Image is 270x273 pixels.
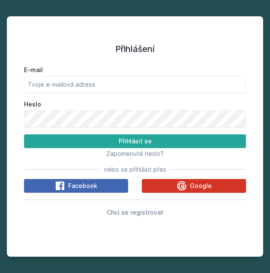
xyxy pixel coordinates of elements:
h1: Přihlášení [24,42,246,55]
span: Zapomenuté heslo? [106,150,164,157]
button: Přihlásit se [24,134,246,148]
span: Chci se registrovat [107,209,163,216]
button: Google [142,179,246,193]
span: nebo se přihlásit přes [104,165,166,174]
button: Facebook [24,179,128,193]
label: Heslo [24,100,246,109]
span: Facebook [68,182,97,190]
label: E-mail [24,66,246,74]
input: Tvoje e-mailová adresa [24,76,246,93]
span: Google [190,182,212,190]
button: Chci se registrovat [107,207,163,217]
